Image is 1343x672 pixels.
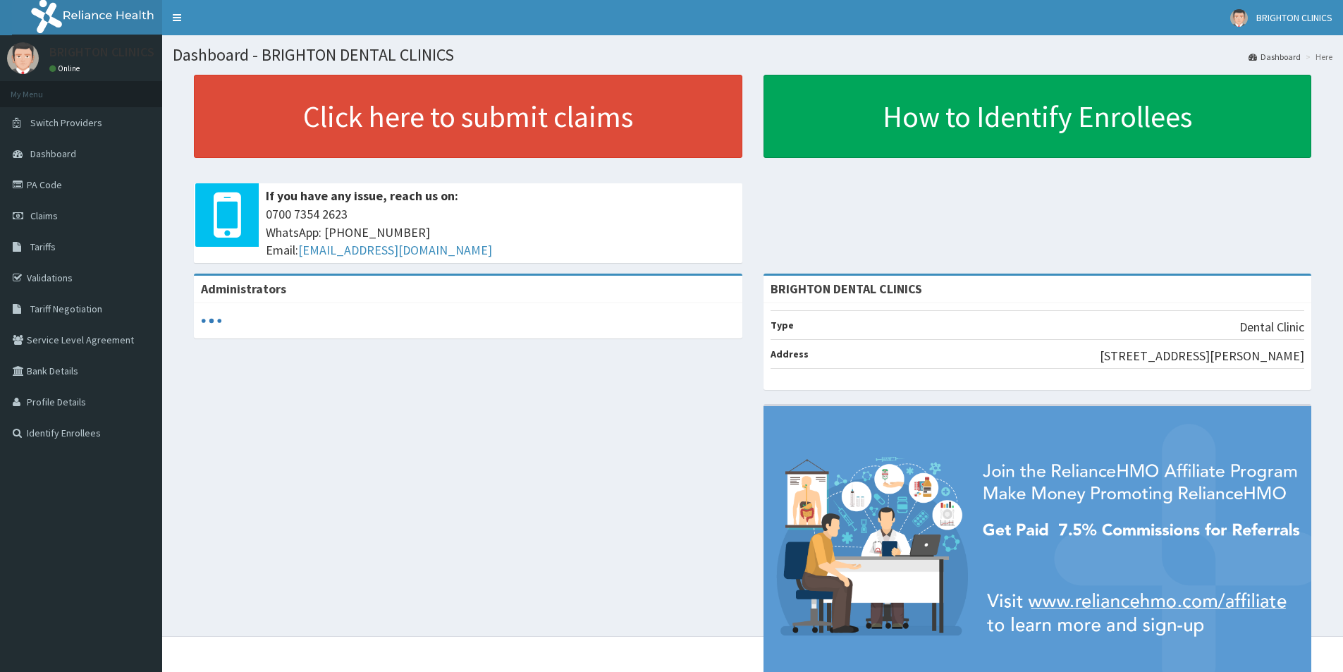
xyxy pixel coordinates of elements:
b: Type [771,319,794,331]
svg: audio-loading [201,310,222,331]
a: Online [49,63,83,73]
li: Here [1302,51,1332,63]
span: 0700 7354 2623 WhatsApp: [PHONE_NUMBER] Email: [266,205,735,259]
b: Administrators [201,281,286,297]
p: BRIGHTON CLINICS [49,46,154,59]
img: User Image [7,42,39,74]
a: Click here to submit claims [194,75,742,158]
p: Dental Clinic [1239,318,1304,336]
span: BRIGHTON CLINICS [1256,11,1332,24]
span: Claims [30,209,58,222]
img: User Image [1230,9,1248,27]
p: [STREET_ADDRESS][PERSON_NAME] [1100,347,1304,365]
b: If you have any issue, reach us on: [266,188,458,204]
a: [EMAIL_ADDRESS][DOMAIN_NAME] [298,242,492,258]
h1: Dashboard - BRIGHTON DENTAL CLINICS [173,46,1332,64]
span: Dashboard [30,147,76,160]
a: How to Identify Enrollees [764,75,1312,158]
span: Tariffs [30,240,56,253]
strong: BRIGHTON DENTAL CLINICS [771,281,922,297]
span: Switch Providers [30,116,102,129]
b: Address [771,348,809,360]
span: Tariff Negotiation [30,303,102,315]
a: Dashboard [1249,51,1301,63]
